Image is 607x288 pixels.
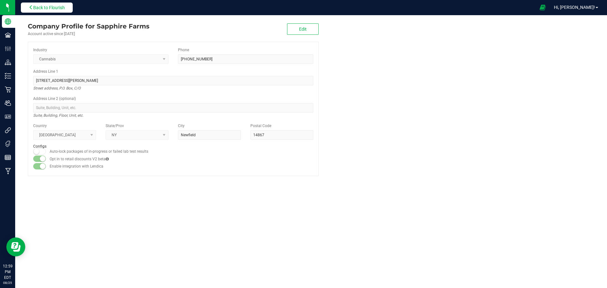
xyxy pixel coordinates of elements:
[5,46,11,52] inline-svg: Configuration
[50,149,148,154] label: Auto-lock packages of in-progress or failed lab test results
[554,5,595,10] span: Hi, [PERSON_NAME]!
[5,32,11,38] inline-svg: Facilities
[6,237,25,256] iframe: Resource center
[178,130,241,140] input: City
[50,163,103,169] label: Enable integration with Lendica
[536,1,550,14] span: Open Ecommerce Menu
[33,96,76,101] label: Address Line 2 (optional)
[21,3,73,13] button: Back to Flourish
[287,23,319,35] button: Edit
[33,112,83,119] i: Suite, Building, Floor, Unit, etc.
[33,47,47,53] label: Industry
[5,18,11,25] inline-svg: Company
[5,100,11,106] inline-svg: Users
[5,127,11,133] inline-svg: Integrations
[5,141,11,147] inline-svg: Tags
[250,130,313,140] input: Postal Code
[5,73,11,79] inline-svg: Inventory
[250,123,271,129] label: Postal Code
[299,27,307,32] span: Edit
[33,144,313,149] h2: Configs
[33,123,47,129] label: Country
[5,154,11,161] inline-svg: Reports
[178,123,185,129] label: City
[33,103,313,113] input: Suite, Building, Unit, etc.
[178,47,189,53] label: Phone
[50,156,109,162] label: Opt in to retail discounts V2 beta
[5,59,11,65] inline-svg: Distribution
[33,69,58,74] label: Address Line 1
[3,263,12,280] p: 12:59 PM EDT
[33,76,313,85] input: Address
[5,168,11,174] inline-svg: Manufacturing
[178,54,313,64] input: (123) 456-7890
[28,21,150,31] div: Sapphire Farms
[5,113,11,120] inline-svg: User Roles
[5,86,11,93] inline-svg: Retail
[3,280,12,285] p: 08/25
[33,84,81,92] i: Street address, P.O. Box, C/O
[106,123,124,129] label: State/Prov
[28,31,150,37] div: Account active since [DATE]
[33,5,65,10] span: Back to Flourish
